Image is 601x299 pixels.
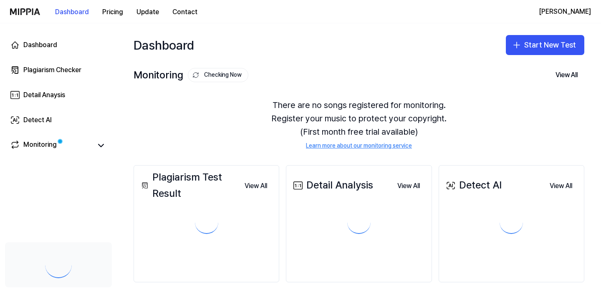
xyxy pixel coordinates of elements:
a: Learn more about our monitoring service [306,142,412,150]
div: Detect AI [23,115,52,125]
div: Dashboard [134,32,194,58]
div: There are no songs registered for monitoring. Register your music to protect your copyright. (Fir... [134,88,584,160]
div: Plagiarism Checker [23,65,81,75]
a: Dashboard [5,35,112,55]
a: Update [130,0,166,23]
a: Detail Anaysis [5,85,112,105]
button: [PERSON_NAME] [539,7,591,17]
button: Pricing [96,4,130,20]
a: Plagiarism Checker [5,60,112,80]
div: Detail Analysis [291,177,373,193]
button: View All [549,67,584,83]
button: View All [391,178,427,194]
button: Contact [166,4,204,20]
div: Monitoring [23,140,57,151]
div: Dashboard [23,40,57,50]
a: View All [238,177,274,194]
div: Detail Anaysis [23,90,65,100]
div: Detect AI [444,177,502,193]
button: Start New Test [506,35,584,55]
img: logo [10,8,40,15]
div: Plagiarism Test Result [139,169,238,201]
button: Checking Now [188,68,248,82]
button: Update [130,4,166,20]
button: View All [238,178,274,194]
button: View All [543,178,579,194]
a: View All [391,177,427,194]
div: Monitoring [134,67,248,83]
a: View All [543,177,579,194]
button: Dashboard [48,4,96,20]
a: Monitoring [10,140,92,151]
a: Detect AI [5,110,112,130]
